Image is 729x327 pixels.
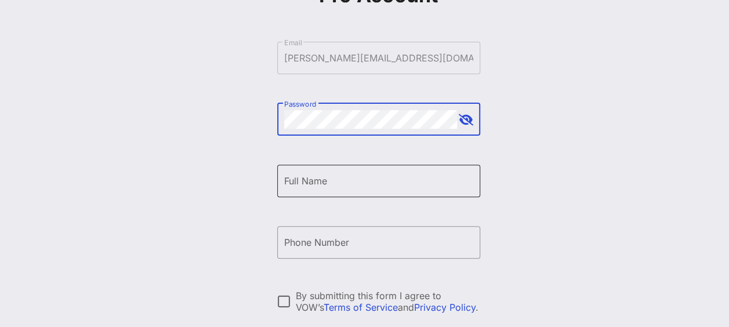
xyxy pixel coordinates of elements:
[284,38,302,47] label: Email
[324,301,398,313] a: Terms of Service
[414,301,476,313] a: Privacy Policy
[284,100,317,108] label: Password
[296,290,480,313] div: By submitting this form I agree to VOW’s and .
[459,114,473,126] button: append icon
